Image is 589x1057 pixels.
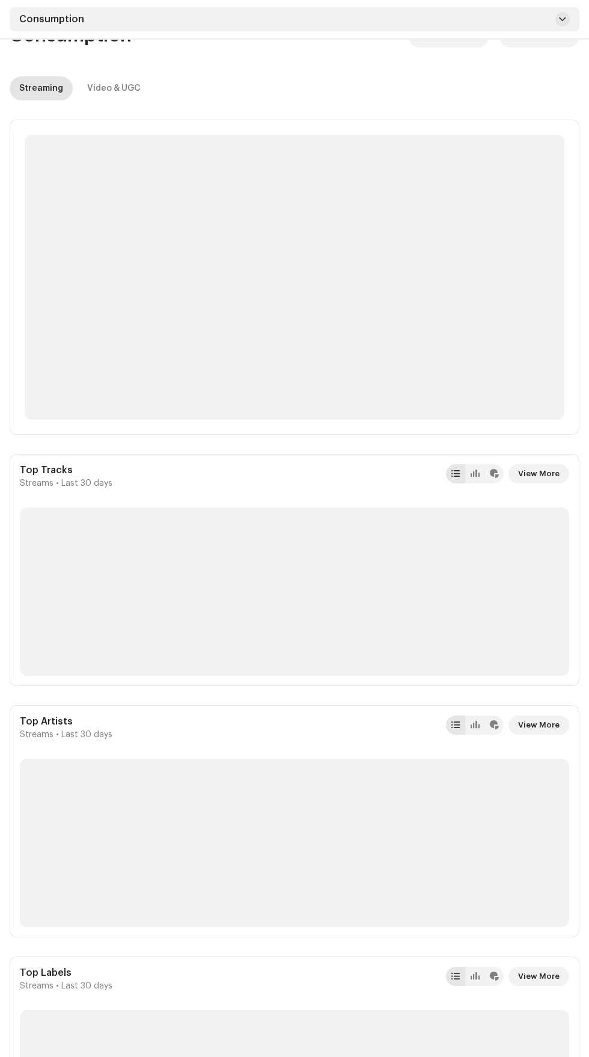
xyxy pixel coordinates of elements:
[20,730,53,740] span: Streams
[56,479,59,488] span: •
[508,967,569,986] button: View More
[61,479,112,488] span: Last 30 days
[518,713,560,737] span: View More
[19,14,84,24] span: Consumption
[20,967,112,979] div: Top Labels
[20,981,53,991] span: Streams
[518,964,560,988] span: View More
[61,981,112,991] span: Last 30 days
[19,76,63,100] div: Streaming
[518,462,560,486] span: View More
[508,715,569,735] button: View More
[20,479,53,488] span: Streams
[20,464,112,476] div: Top Tracks
[56,730,59,740] span: •
[87,76,141,100] div: Video & UGC
[61,730,112,740] span: Last 30 days
[20,715,112,728] div: Top Artists
[56,981,59,991] span: •
[508,464,569,483] button: View More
